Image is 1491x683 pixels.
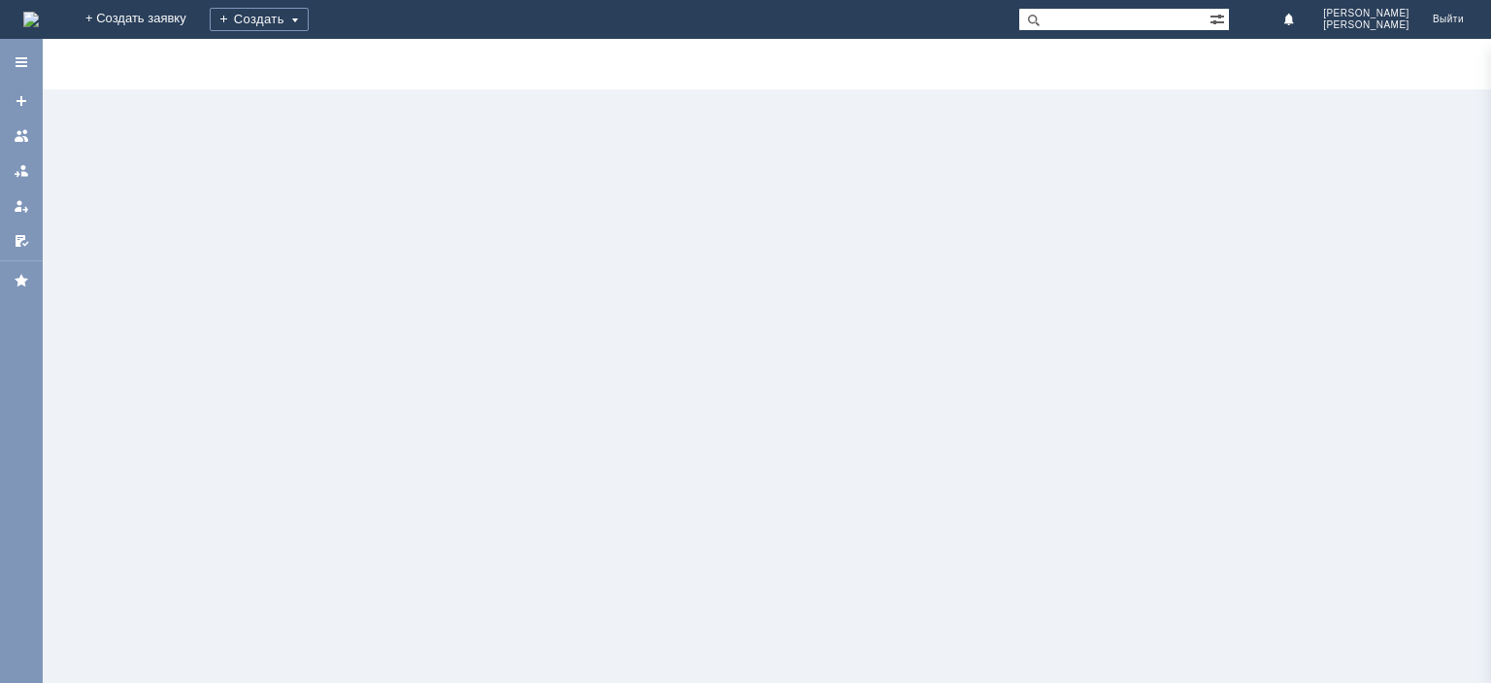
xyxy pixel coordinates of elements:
[6,120,37,152] a: Заявки на командах
[6,225,37,256] a: Мои согласования
[6,85,37,117] a: Создать заявку
[1323,19,1409,31] span: [PERSON_NAME]
[23,12,39,27] a: Перейти на домашнюю страницу
[23,12,39,27] img: logo
[1323,8,1409,19] span: [PERSON_NAME]
[1209,9,1229,27] span: Расширенный поиск
[6,190,37,222] a: Мои заявки
[210,8,309,31] div: Создать
[6,155,37,187] a: Заявки в моей ответственности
